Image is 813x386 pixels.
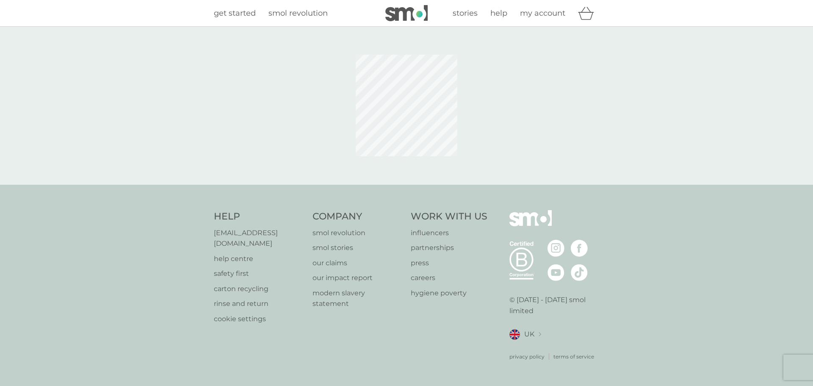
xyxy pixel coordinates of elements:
[312,258,403,269] a: our claims
[268,8,328,18] span: smol revolution
[385,5,428,21] img: smol
[571,240,588,257] img: visit the smol Facebook page
[453,7,478,19] a: stories
[571,264,588,281] img: visit the smol Tiktok page
[214,314,304,325] a: cookie settings
[214,7,256,19] a: get started
[411,210,487,223] h4: Work With Us
[214,253,304,264] a: help centre
[520,8,565,18] span: my account
[411,242,487,253] a: partnerships
[578,5,599,22] div: basket
[490,7,507,19] a: help
[312,288,403,309] a: modern slavery statement
[214,210,304,223] h4: Help
[509,353,545,361] a: privacy policy
[548,240,564,257] img: visit the smol Instagram page
[548,264,564,281] img: visit the smol Youtube page
[553,353,594,361] a: terms of service
[411,288,487,299] a: hygiene poverty
[214,268,304,279] a: safety first
[509,294,600,316] p: © [DATE] - [DATE] smol limited
[312,272,403,283] a: our impact report
[524,329,534,340] span: UK
[453,8,478,18] span: stories
[411,272,487,283] a: careers
[312,228,403,239] a: smol revolution
[509,329,520,340] img: UK flag
[312,242,403,253] a: smol stories
[268,7,328,19] a: smol revolution
[490,8,507,18] span: help
[214,8,256,18] span: get started
[214,283,304,294] a: carton recycling
[520,7,565,19] a: my account
[509,210,552,239] img: smol
[539,332,541,337] img: select a new location
[411,228,487,239] a: influencers
[214,298,304,309] a: rinse and return
[312,210,403,223] h4: Company
[411,258,487,269] a: press
[214,228,304,249] a: [EMAIL_ADDRESS][DOMAIN_NAME]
